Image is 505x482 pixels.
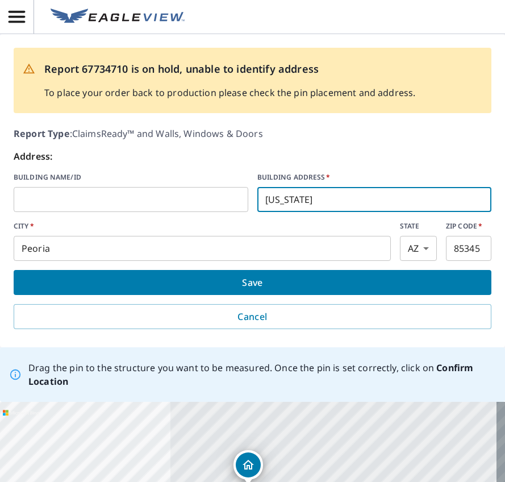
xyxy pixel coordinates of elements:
a: EV Logo [44,2,191,32]
p: To place your order back to production please check the pin placement and address. [44,86,415,99]
p: Drag the pin to the structure you want to be measured. Once the pin is set correctly, click on [28,361,496,388]
label: CITY [14,221,391,231]
span: Save [23,275,482,290]
em: AZ [408,243,419,254]
b: Report Type [14,127,70,140]
label: ZIP CODE [446,221,491,231]
p: Report 67734710 is on hold, unable to identify address [44,61,415,77]
p: : ClaimsReady™ and Walls, Windows & Doors [14,127,491,140]
p: Address: [14,149,491,163]
button: Save [14,270,491,295]
label: STATE [400,221,437,231]
span: Cancel [23,309,482,325]
label: BUILDING NAME/ID [14,172,248,182]
label: BUILDING ADDRESS [257,172,492,182]
img: EV Logo [51,9,185,26]
div: AZ [400,236,437,261]
button: Cancel [14,304,491,329]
